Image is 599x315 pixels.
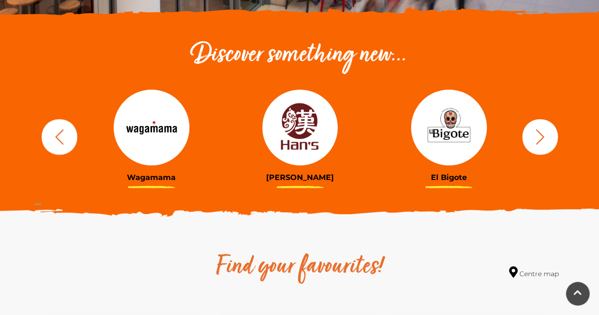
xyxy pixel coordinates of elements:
[37,40,563,71] h2: Discover something new...
[382,173,516,182] h3: El Bigote
[233,173,367,182] h3: [PERSON_NAME]
[233,90,367,182] a: [PERSON_NAME]
[509,266,559,279] a: Centre map
[127,252,473,282] h2: Find your favourites!
[382,90,516,182] a: El Bigote
[84,90,219,182] a: Wagamama
[84,173,219,182] h3: Wagamama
